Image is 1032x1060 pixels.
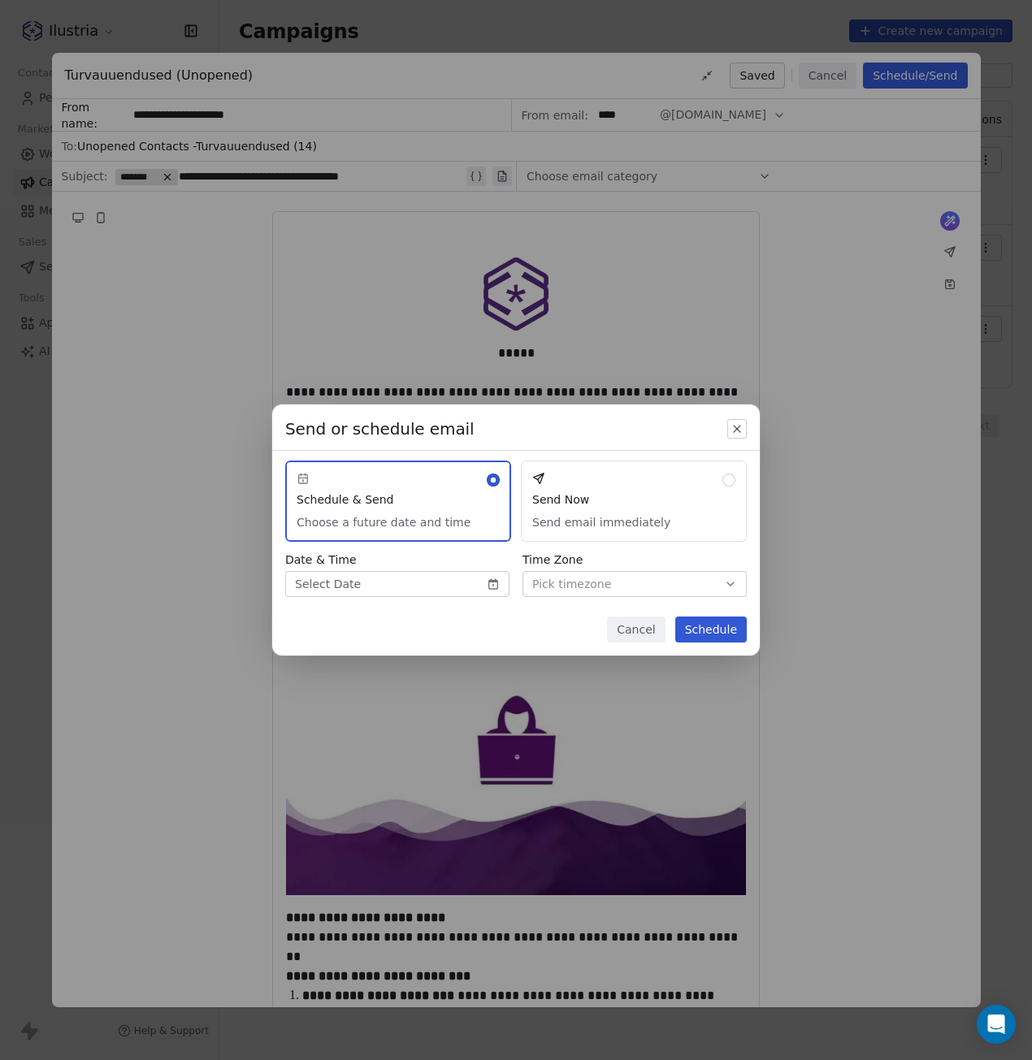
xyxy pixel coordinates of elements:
button: Select Date [285,571,509,597]
span: Time Zone [523,552,747,568]
span: Pick timezone [532,576,611,593]
span: Select Date [295,576,361,593]
span: Date & Time [285,552,509,568]
button: Cancel [607,617,665,642]
span: Send or schedule email [285,418,475,440]
button: Schedule [675,617,747,642]
button: Pick timezone [523,571,747,597]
